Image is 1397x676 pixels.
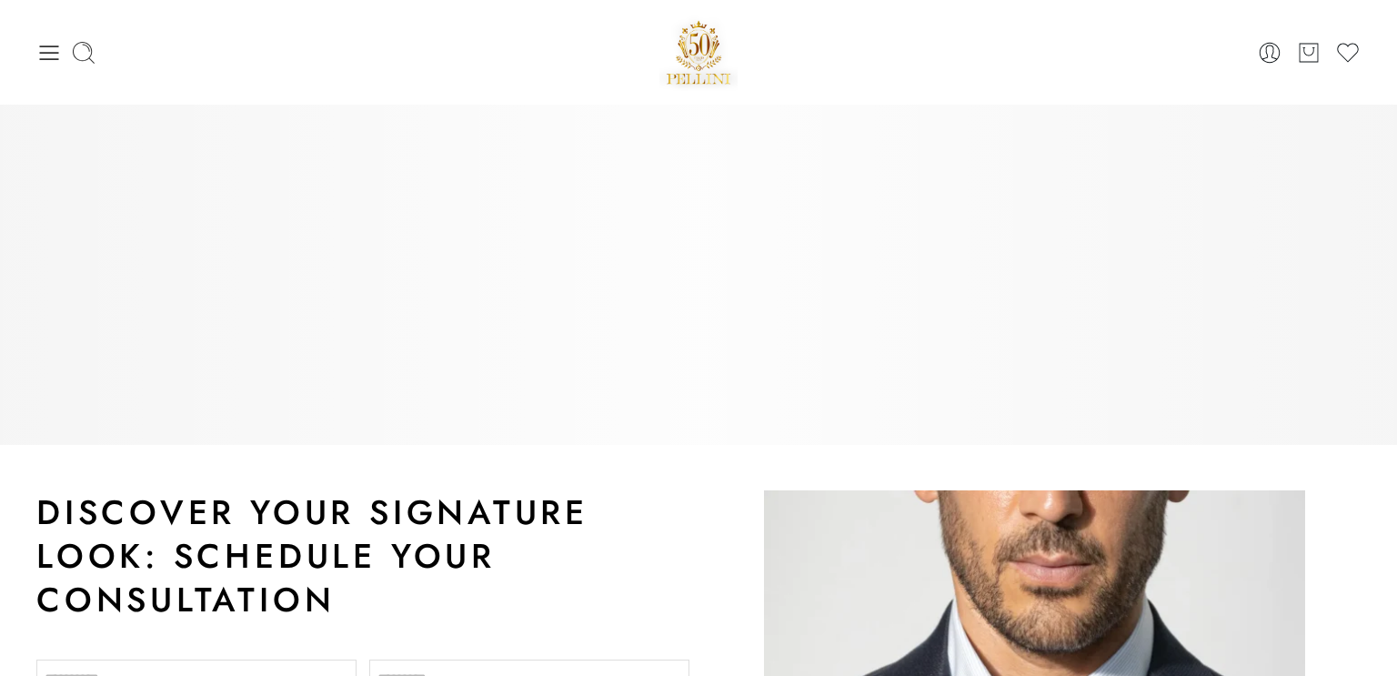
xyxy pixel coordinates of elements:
h2: Discover Your Signature Look: Schedule Your Consultation [36,490,689,621]
a: Wishlist [1335,40,1361,66]
img: Pellini [659,14,738,91]
a: Cart [1296,40,1322,66]
a: Login / Register [1257,40,1282,66]
a: Pellini - [659,14,738,91]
